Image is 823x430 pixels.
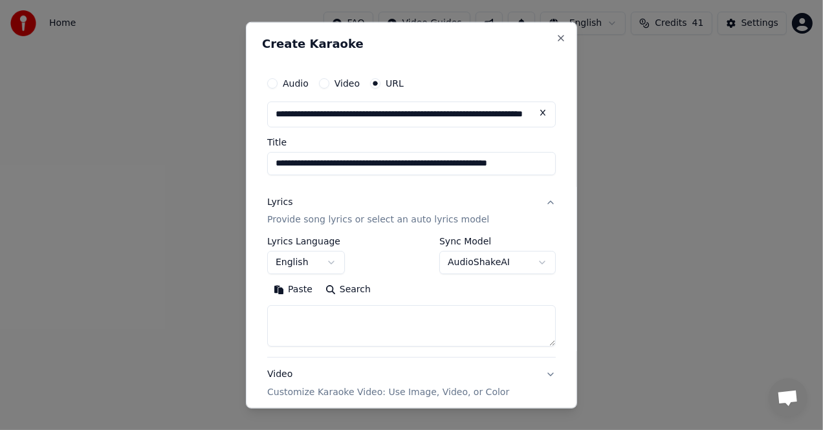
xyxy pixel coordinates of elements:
label: Lyrics Language [267,237,345,246]
label: Video [335,78,360,87]
div: LyricsProvide song lyrics or select an auto lyrics model [267,237,556,357]
div: Video [267,368,509,399]
label: Sync Model [439,237,556,246]
button: Search [319,279,377,300]
div: Lyrics [267,195,292,208]
button: Paste [267,279,319,300]
p: Customize Karaoke Video: Use Image, Video, or Color [267,386,509,399]
button: VideoCustomize Karaoke Video: Use Image, Video, or Color [267,358,556,409]
label: URL [386,78,404,87]
h2: Create Karaoke [262,38,561,49]
button: LyricsProvide song lyrics or select an auto lyrics model [267,185,556,237]
label: Title [267,137,556,146]
label: Audio [283,78,309,87]
p: Provide song lyrics or select an auto lyrics model [267,213,489,226]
